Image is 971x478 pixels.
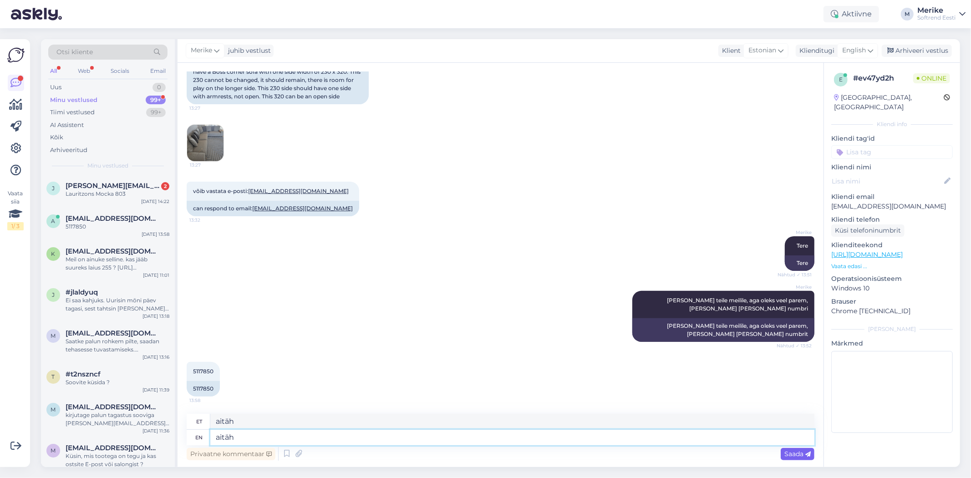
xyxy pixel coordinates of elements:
[831,224,905,237] div: Küsi telefoninumbrit
[784,450,811,458] span: Saada
[190,162,224,168] span: 13:27
[66,444,160,452] span: morrison7777@gmail.com
[187,448,275,460] div: Privaatne kommentaar
[191,46,212,56] span: Merike
[50,146,87,155] div: Arhiveeritud
[667,297,809,312] span: [PERSON_NAME] teile meilile, aga oleks veel parem, [PERSON_NAME] [PERSON_NAME] numbri
[831,240,953,250] p: Klienditeekond
[56,47,93,57] span: Otsi kliente
[917,7,966,21] a: MerikeSoftrend Eesti
[153,83,166,92] div: 0
[831,274,953,284] p: Operatsioonisüsteem
[66,329,160,337] span: mariaeiner@gmail.com
[50,133,63,142] div: Kõik
[148,65,168,77] div: Email
[834,93,944,112] div: [GEOGRAPHIC_DATA], [GEOGRAPHIC_DATA]
[853,73,913,84] div: # ev47yd2h
[187,381,220,397] div: 5117850
[87,162,128,170] span: Minu vestlused
[66,337,169,354] div: Saatke palun rohkem pilte, saadan tehasesse tuvastamiseks. [EMAIL_ADDRESS][DOMAIN_NAME]
[52,291,55,298] span: j
[76,65,92,77] div: Web
[142,386,169,393] div: [DATE] 11:39
[142,427,169,434] div: [DATE] 11:36
[913,73,950,83] span: Online
[831,215,953,224] p: Kliendi telefon
[50,83,61,92] div: Uus
[831,145,953,159] input: Lisa tag
[210,430,814,445] textarea: aitäh
[66,190,169,198] div: Lauritzons Mocka 803
[831,284,953,293] p: Windows 10
[50,121,84,130] div: AI Assistent
[831,120,953,128] div: Kliendi info
[51,332,56,339] span: m
[50,96,97,105] div: Minu vestlused
[143,272,169,279] div: [DATE] 11:01
[7,189,24,230] div: Vaata siia
[66,370,101,378] span: #t2nszncf
[66,214,160,223] span: airaalunurm@gmail.com
[839,76,843,83] span: e
[196,414,202,429] div: et
[917,7,956,14] div: Merike
[51,447,56,454] span: m
[224,46,271,56] div: juhib vestlust
[248,188,349,194] a: [EMAIL_ADDRESS][DOMAIN_NAME]
[66,403,160,411] span: morrison7777@gmail.com
[142,313,169,320] div: [DATE] 13:18
[66,378,169,386] div: Soovite küsida ?
[882,45,952,57] div: Arhiveeri vestlus
[51,406,56,413] span: m
[831,192,953,202] p: Kliendi email
[824,6,879,22] div: Aktiivne
[777,342,812,349] span: Nähtud ✓ 13:52
[748,46,776,56] span: Estonian
[193,188,349,194] span: võib vastata e-posti:
[48,65,59,77] div: All
[187,201,359,216] div: can respond to email:
[193,368,214,375] span: 5117850
[796,46,834,56] div: Klienditugi
[831,339,953,348] p: Märkmed
[718,46,741,56] div: Klient
[901,8,914,20] div: M
[51,218,56,224] span: a
[917,14,956,21] div: Softrend Eesti
[66,411,169,427] div: kirjutage palun tagastus sooviga [PERSON_NAME][EMAIL_ADDRESS][DOMAIN_NAME]
[831,306,953,316] p: Chrome [TECHNICAL_ID]
[66,255,169,272] div: Meil on ainuke selline. kas jääb suureks laius 255 ? [URL][DOMAIN_NAME]
[66,247,160,255] span: krissu392@hotmail.com
[7,222,24,230] div: 1 / 3
[187,125,224,161] img: Attachment
[189,105,224,112] span: 13:27
[187,40,369,104] div: I would be interested in a Don sofa. We currently have your Boss sofa ([DEMOGRAPHIC_DATA]) in use...
[7,46,25,64] img: Askly Logo
[831,325,953,333] div: [PERSON_NAME]
[142,354,169,361] div: [DATE] 13:16
[189,217,224,224] span: 13:32
[66,288,98,296] span: #jlaldyuq
[252,205,353,212] a: [EMAIL_ADDRESS][DOMAIN_NAME]
[831,163,953,172] p: Kliendi nimi
[189,397,224,404] span: 13:58
[161,182,169,190] div: 2
[778,229,812,236] span: Merike
[66,182,160,190] span: jana.liivandi@gmail.com
[785,255,814,271] div: Tere
[66,223,169,231] div: 5117850
[210,414,814,429] textarea: aitäh
[832,176,942,186] input: Lisa nimi
[831,202,953,211] p: [EMAIL_ADDRESS][DOMAIN_NAME]
[196,430,203,445] div: en
[778,284,812,290] span: Merike
[778,271,812,278] span: Nähtud ✓ 13:51
[51,250,56,257] span: k
[146,96,166,105] div: 99+
[831,297,953,306] p: Brauser
[52,373,55,380] span: t
[146,108,166,117] div: 99+
[50,108,95,117] div: Tiimi vestlused
[66,452,169,468] div: Küsin, mis tootega on tegu ja kas ostsite E-post või salongist ?
[66,296,169,313] div: Ei saa kahjuks. Uurisin mõni päev tagasi, sest tahtsin [PERSON_NAME] [PERSON_NAME]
